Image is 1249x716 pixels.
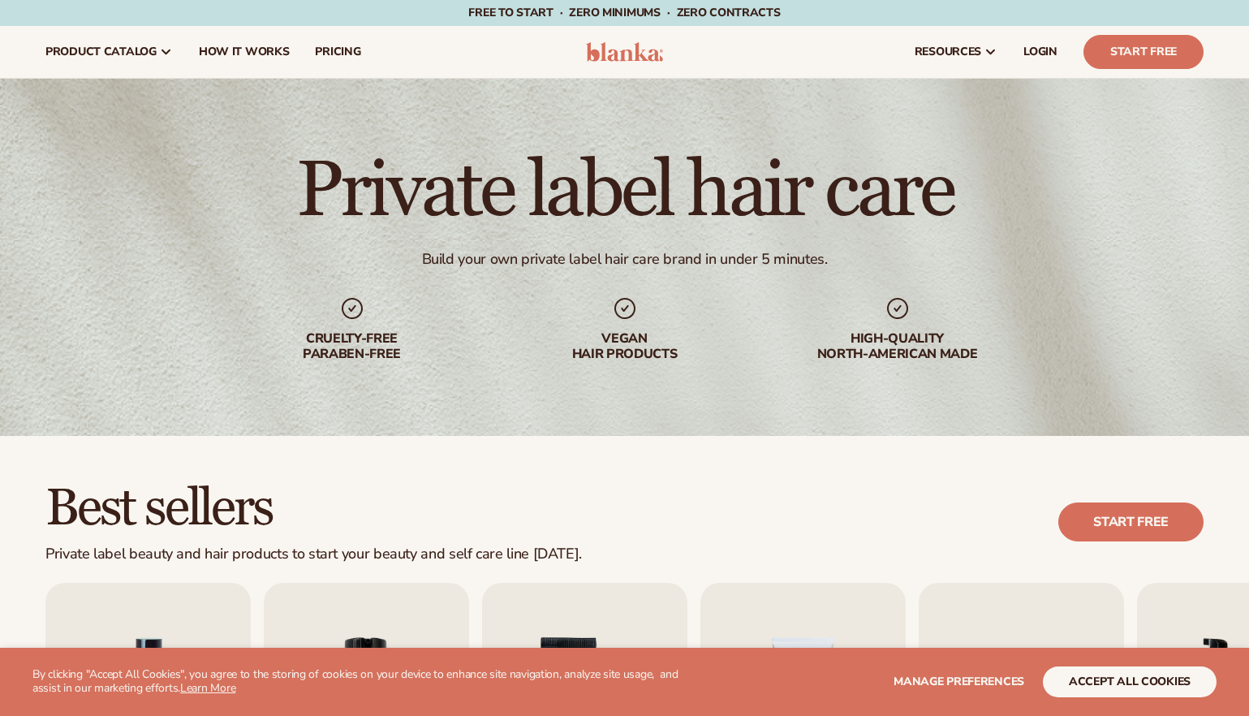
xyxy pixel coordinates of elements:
button: accept all cookies [1043,666,1217,697]
a: Start Free [1083,35,1204,69]
button: Manage preferences [894,666,1024,697]
span: product catalog [45,45,157,58]
span: resources [915,45,981,58]
span: How It Works [199,45,290,58]
span: Manage preferences [894,674,1024,689]
div: Vegan hair products [521,331,729,362]
h2: Best sellers [45,481,582,536]
div: High-quality North-american made [794,331,1001,362]
span: LOGIN [1023,45,1057,58]
img: logo [586,42,663,62]
a: product catalog [32,26,186,78]
p: By clicking "Accept All Cookies", you agree to the storing of cookies on your device to enhance s... [32,668,687,696]
div: cruelty-free paraben-free [248,331,456,362]
a: pricing [302,26,373,78]
a: resources [902,26,1010,78]
a: How It Works [186,26,303,78]
a: Learn More [180,680,235,696]
span: Free to start · ZERO minimums · ZERO contracts [468,5,780,20]
span: pricing [315,45,360,58]
div: Private label beauty and hair products to start your beauty and self care line [DATE]. [45,546,582,563]
h1: Private label hair care [296,153,954,231]
a: Start free [1058,502,1204,541]
a: LOGIN [1010,26,1070,78]
div: Build your own private label hair care brand in under 5 minutes. [422,250,828,269]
